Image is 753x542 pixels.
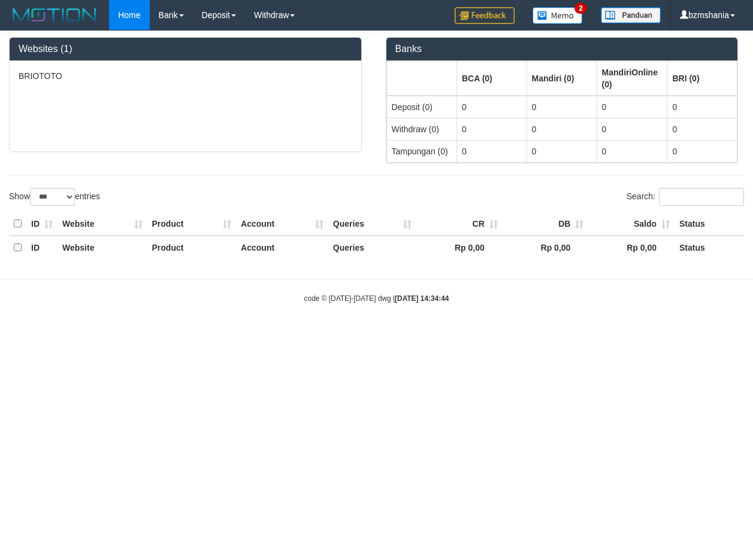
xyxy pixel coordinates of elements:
td: 0 [667,140,737,162]
th: Website [58,212,147,236]
img: Feedback.jpg [455,7,515,24]
img: Button%20Memo.svg [533,7,583,24]
strong: [DATE] 14:34:44 [395,294,449,303]
td: Tampungan (0) [386,140,456,162]
td: 0 [527,96,597,118]
th: Group: activate to sort column ascending [667,61,737,96]
td: 0 [527,118,597,140]
th: Website [58,236,147,259]
td: Deposit (0) [386,96,456,118]
th: Account [236,212,328,236]
th: ID [26,212,58,236]
small: code © [DATE]-[DATE] dwg | [304,294,449,303]
p: BRIOTOTO [19,70,352,82]
th: Queries [328,212,416,236]
th: Status [675,212,744,236]
th: Product [147,236,237,259]
th: Rp 0,00 [503,236,589,259]
img: MOTION_logo.png [9,6,100,24]
th: Group: activate to sort column ascending [386,61,456,96]
th: Rp 0,00 [588,236,675,259]
td: 0 [456,140,527,162]
h3: Banks [395,44,729,54]
th: DB [503,212,589,236]
td: Withdraw (0) [386,118,456,140]
th: Group: activate to sort column ascending [456,61,527,96]
label: Show entries [9,188,100,206]
th: Group: activate to sort column ascending [527,61,597,96]
input: Search: [659,188,744,206]
th: Status [675,236,744,259]
td: 0 [527,140,597,162]
select: Showentries [30,188,75,206]
th: CR [416,212,503,236]
h3: Websites (1) [19,44,352,54]
label: Search: [627,188,744,206]
td: 0 [456,96,527,118]
th: Group: activate to sort column ascending [597,61,667,96]
td: 0 [667,118,737,140]
td: 0 [597,118,667,140]
th: Rp 0,00 [416,236,503,259]
th: ID [26,236,58,259]
th: Product [147,212,237,236]
img: panduan.png [601,7,661,23]
span: 2 [574,3,587,14]
td: 0 [667,96,737,118]
td: 0 [456,118,527,140]
td: 0 [597,140,667,162]
th: Queries [328,236,416,259]
td: 0 [597,96,667,118]
th: Account [236,236,328,259]
th: Saldo [588,212,675,236]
